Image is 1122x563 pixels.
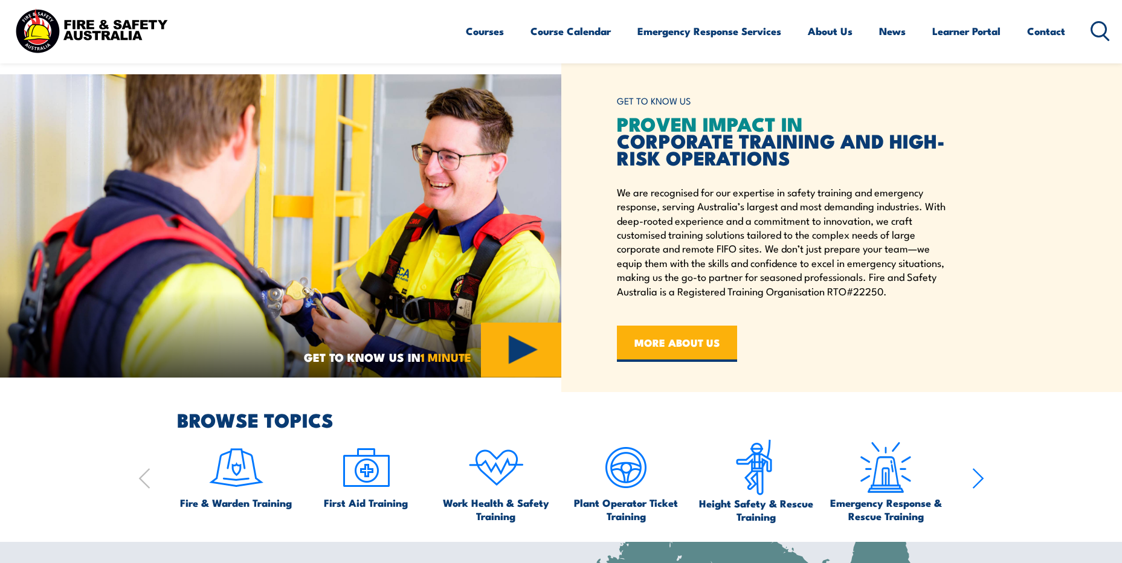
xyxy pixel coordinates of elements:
img: icon-4 [468,439,524,496]
a: About Us [808,15,853,47]
span: Emergency Response & Rescue Training [827,496,945,523]
img: icon-5 [598,439,654,496]
h2: CORPORATE TRAINING AND HIGH-RISK OPERATIONS [617,115,948,166]
a: Plant Operator Ticket Training [567,439,685,523]
a: Learner Portal [932,15,1001,47]
span: Height Safety & Rescue Training [697,497,815,523]
a: Work Health & Safety Training [437,439,555,523]
span: First Aid Training [324,496,408,509]
img: icon-6 [727,439,784,497]
strong: 1 MINUTE [421,348,471,365]
h6: GET TO KNOW US [617,90,948,112]
a: Height Safety & Rescue Training [697,439,815,523]
span: Plant Operator Ticket Training [567,496,685,523]
span: PROVEN IMPACT IN [617,108,803,138]
p: We are recognised for our expertise in safety training and emergency response, serving Australia’... [617,185,948,298]
img: icon-1 [208,439,265,496]
a: First Aid Training [324,439,408,509]
a: MORE ABOUT US [617,326,737,362]
a: Course Calendar [530,15,611,47]
a: Emergency Response Services [637,15,781,47]
h2: BROWSE TOPICS [177,411,984,428]
img: icon-2 [338,439,395,496]
span: Fire & Warden Training [180,496,292,509]
span: GET TO KNOW US IN [304,352,471,362]
a: Courses [466,15,504,47]
a: News [879,15,906,47]
a: Emergency Response & Rescue Training [827,439,945,523]
img: Emergency Response Icon [857,439,914,496]
a: Fire & Warden Training [180,439,292,509]
span: Work Health & Safety Training [437,496,555,523]
a: Contact [1027,15,1065,47]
